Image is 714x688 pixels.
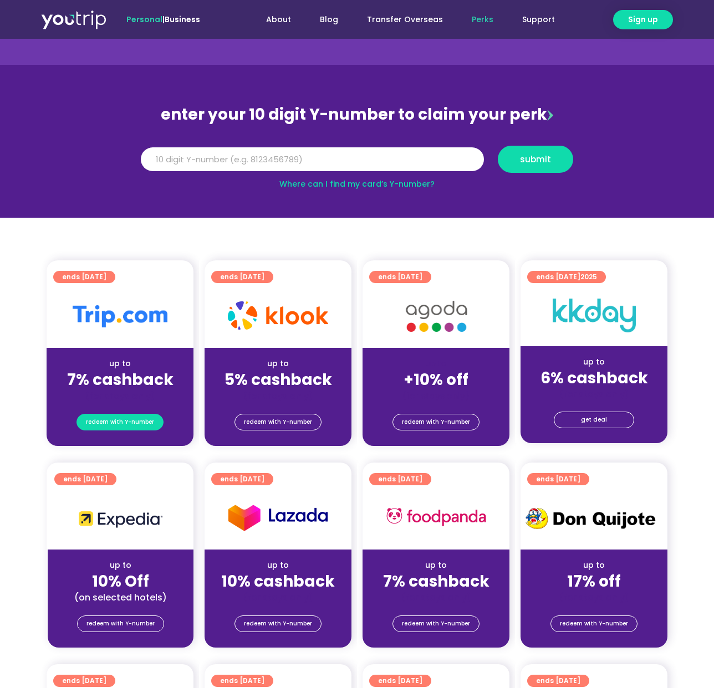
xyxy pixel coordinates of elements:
[402,616,470,631] span: redeem with Y-number
[126,14,200,25] span: |
[234,615,322,632] a: redeem with Y-number
[53,271,115,283] a: ends [DATE]
[371,559,501,571] div: up to
[53,675,115,687] a: ends [DATE]
[580,272,597,281] span: 2025
[57,559,185,571] div: up to
[213,390,343,402] div: (for stays only)
[383,571,489,592] strong: 7% cashback
[508,9,569,30] a: Support
[55,390,185,402] div: (for stays only)
[57,592,185,603] div: (on selected hotels)
[378,473,422,485] span: ends [DATE]
[426,358,446,369] span: up to
[392,615,480,632] a: redeem with Y-number
[581,412,607,428] span: get deal
[527,271,606,283] a: ends [DATE]2025
[141,146,573,181] form: Y Number
[279,178,435,189] a: Where can I find my card’s Y-number?
[554,412,634,428] a: get deal
[536,473,580,485] span: ends [DATE]
[77,615,164,632] a: redeem with Y-number
[536,271,597,283] span: ends [DATE]
[527,675,589,687] a: ends [DATE]
[540,367,648,389] strong: 6% cashback
[369,271,431,283] a: ends [DATE]
[244,414,312,430] span: redeem with Y-number
[211,675,273,687] a: ends [DATE]
[529,356,659,368] div: up to
[305,9,353,30] a: Blog
[244,616,312,631] span: redeem with Y-number
[498,146,573,173] button: submit
[520,155,551,163] span: submit
[92,571,149,592] strong: 10% Off
[63,473,108,485] span: ends [DATE]
[371,390,501,402] div: (for stays only)
[225,369,332,391] strong: 5% cashback
[628,14,658,25] span: Sign up
[54,473,116,485] a: ends [DATE]
[378,675,422,687] span: ends [DATE]
[67,369,174,391] strong: 7% cashback
[567,571,621,592] strong: 17% off
[529,388,659,400] div: (for stays only)
[211,473,273,485] a: ends [DATE]
[213,592,343,603] div: (for stays only)
[126,14,162,25] span: Personal
[536,675,580,687] span: ends [DATE]
[76,414,164,430] a: redeem with Y-number
[527,473,589,485] a: ends [DATE]
[560,616,628,631] span: redeem with Y-number
[457,9,508,30] a: Perks
[369,675,431,687] a: ends [DATE]
[550,615,637,632] a: redeem with Y-number
[353,9,457,30] a: Transfer Overseas
[392,414,480,430] a: redeem with Y-number
[221,571,335,592] strong: 10% cashback
[529,559,659,571] div: up to
[378,271,422,283] span: ends [DATE]
[220,271,264,283] span: ends [DATE]
[86,616,155,631] span: redeem with Y-number
[211,271,273,283] a: ends [DATE]
[62,271,106,283] span: ends [DATE]
[86,414,154,430] span: redeem with Y-number
[220,675,264,687] span: ends [DATE]
[371,592,501,603] div: (for stays only)
[213,358,343,369] div: up to
[529,592,659,603] div: (for stays only)
[220,473,264,485] span: ends [DATE]
[404,369,468,391] strong: +10% off
[213,559,343,571] div: up to
[234,414,322,430] a: redeem with Y-number
[141,147,484,172] input: 10 digit Y-number (e.g. 8123456789)
[55,358,185,369] div: up to
[62,675,106,687] span: ends [DATE]
[613,10,673,29] a: Sign up
[165,14,200,25] a: Business
[230,9,569,30] nav: Menu
[402,414,470,430] span: redeem with Y-number
[135,100,579,129] div: enter your 10 digit Y-number to claim your perk
[369,473,431,485] a: ends [DATE]
[252,9,305,30] a: About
